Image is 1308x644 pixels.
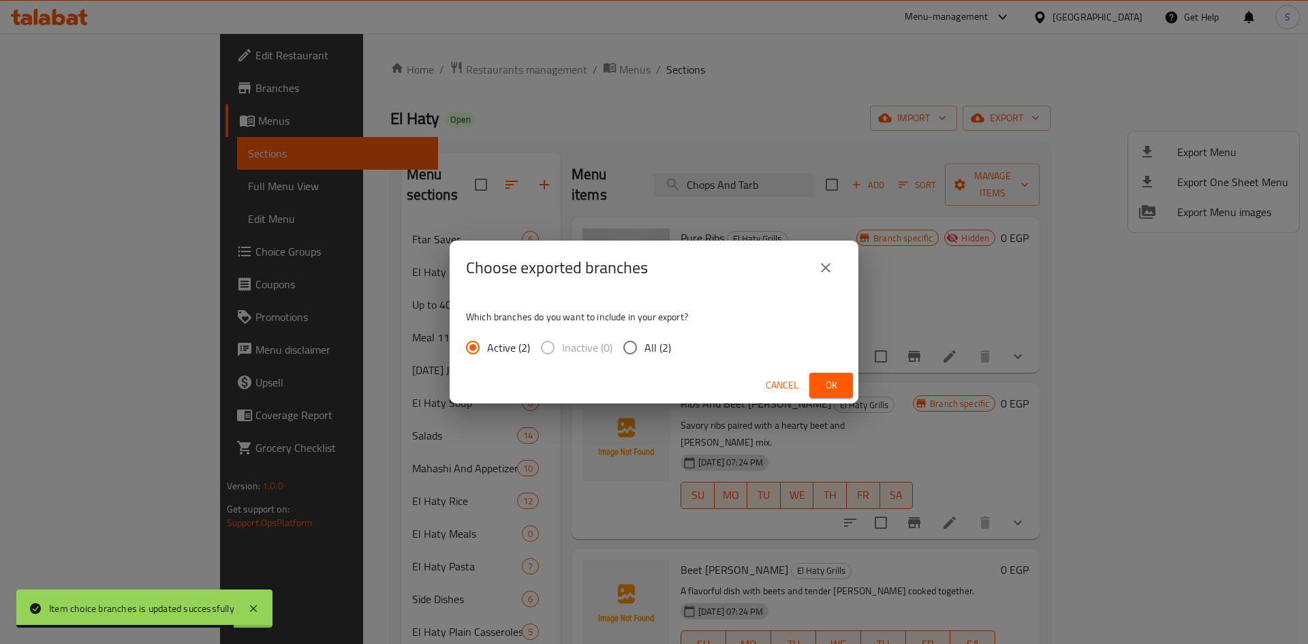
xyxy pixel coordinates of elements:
span: Ok [820,377,842,394]
button: Ok [809,373,853,398]
div: Item choice branches is updated successfully [49,601,234,616]
span: Active (2) [487,339,530,356]
span: All (2) [644,339,671,356]
span: Inactive (0) [562,339,612,356]
button: Cancel [760,373,804,398]
p: Which branches do you want to include in your export? [466,310,842,324]
button: close [809,251,842,284]
span: Cancel [766,377,798,394]
h2: Choose exported branches [466,257,648,279]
